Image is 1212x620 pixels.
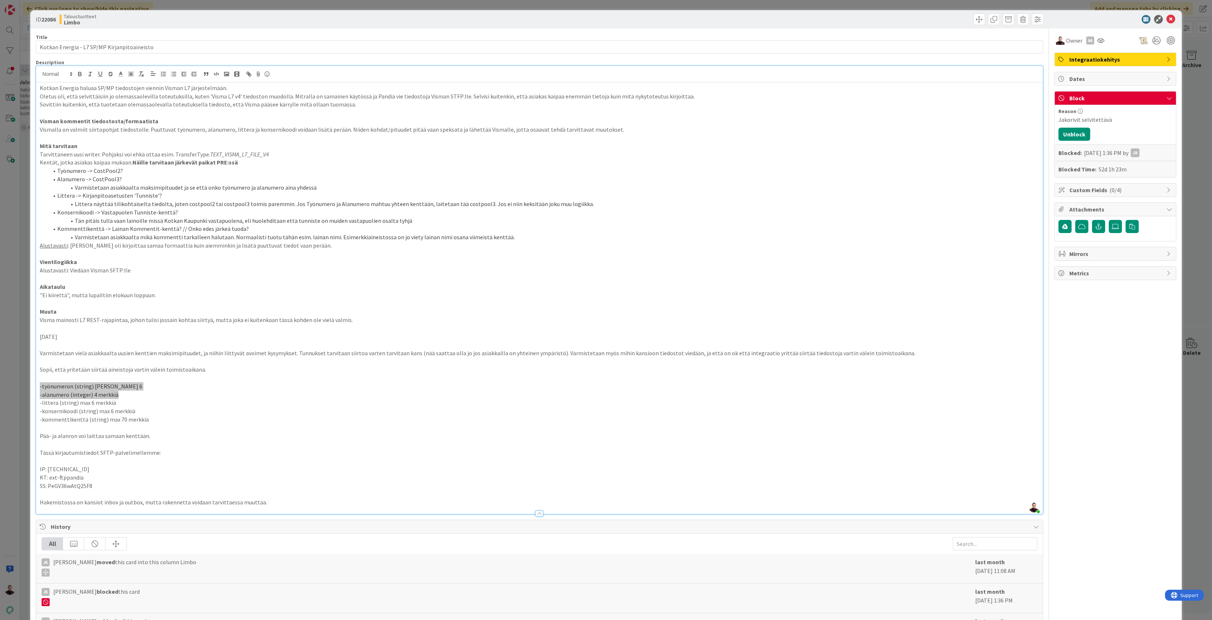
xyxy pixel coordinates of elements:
p: -kommenttikenttä (string) max 70 merkkiä [40,415,1039,424]
span: Tässä kirjautumistiedot SFTP-palvelimellemme: [40,449,161,456]
p: "Ei kiirettä", mutta lupailtiin elokuun loppuun. [40,291,1039,299]
span: Description [36,59,64,66]
li: Alanumero -> CostPool3? [49,175,1039,183]
input: Search... [953,537,1037,550]
strong: Vientilogiikka [40,258,77,266]
p: Sovittiin kuitenkin, että tuotetaan olemassaolevalla toteutuksella tiedosto, että Visma pääsee kä... [40,100,1039,109]
p: Kentät, jotka asiakas kaipaa mukaan. [40,158,1039,167]
input: type card name here... [36,40,1043,54]
p: Oletus oli, että selvittäisiin jo olemassaolevilla toteutuksilla, kuten 'Visma L7 v4' tiedoston m... [40,92,1039,101]
p: Varmistetaan vielä asiakkaalta uusien kenttien maksimipituudet, ja niihin liittyvät avoimet kysym... [40,349,1039,357]
label: Title [36,34,47,40]
li: Työnumero -> CostPool2? [49,167,1039,175]
p: -littera (string) max 6 merkkiä [40,399,1039,407]
span: IP: [TECHNICAL_ID] [40,465,89,473]
strong: Mitä tarvitaan [40,142,77,150]
u: Alustavasti [40,242,68,249]
b: Limbo [64,19,96,25]
span: Support [15,1,33,10]
div: All [42,538,63,550]
li: Varmistetaan asiakkaalta maksimipituudet ja se että onko työnumero ja alanumero aina yhdessä [49,183,1039,192]
span: Block [1069,94,1163,102]
span: Metrics [1069,269,1163,278]
span: Attachments [1069,205,1163,214]
div: Jakorivit selvitettävä [1058,115,1172,124]
p: Pää- ja alanron voi laittaa samaan kenttään. [40,432,1039,440]
p: -konsernikoodi (string) max 6 merkkiä [40,407,1039,415]
b: 22086 [41,16,56,23]
b: blocked [97,588,118,595]
li: Varmistetaan asiakkaalta mikä kommentti tarkalleen halutaan. Normaalisti tuotu tähän esim. lainan... [49,233,1039,241]
strong: Muuta [40,308,57,315]
li: Littera näyttää tilikohtaiselta tiedolta, joten costpool2 tai costpool3 toimis paremmin. Jos Työn... [49,200,1039,208]
p: [DATE] [40,333,1039,341]
li: Konsernikoodi -> Vastapuolen Tunniste-kenttä? [49,208,1039,217]
p: Tarvittaneen uusi writer. Pohjaksi voi ehkä ottaa esim. TransferType. [40,150,1039,159]
b: moved [97,558,115,566]
span: ( 0/4 ) [1109,186,1122,194]
div: [DATE] 1:36 PM [975,587,1037,609]
div: JK [42,588,50,596]
span: Reason [1058,109,1076,114]
p: Alustavasti: Viedään Visman SFTP:lle [40,266,1039,275]
p: : [PERSON_NAME] oli kirjoittaa samaa formaattia kuin aiemminkin ja lisätä puuttuvat tiedot vaan p... [40,241,1039,250]
span: KT: ext-ftppandia [40,474,84,481]
div: JK [42,558,50,566]
div: [DATE] 1:36 PM by [1084,148,1139,157]
p: Visma mainosti L7 REST-rajapintaa, johon tulisi jossain kohtaa siirtyä, mutta joka ei kuitenkaan ... [40,316,1039,324]
span: Hakemistossa on kansiot inbox ja outbox, mutta rakennetta voidaan tarvittaessa muuttaa. [40,499,267,506]
b: Blocked Time: [1058,165,1096,174]
div: 52d 1h 23m [1099,165,1127,174]
span: [PERSON_NAME] this card into this column Limbo [53,558,196,577]
li: Tän pitäis tulla vaan lainoille missä Kotkan Kaupunki vastapuolena, eli huolehditaan että tunnist... [49,217,1039,225]
span: SS: PeGV36wAtQ25F8 [40,482,92,489]
li: Kommenttikenttä -> Lainan Kommentit-kenttä? // Onko edes järkeä tuoda? [49,225,1039,233]
li: Littera -> Kirjanpitoasetusten 'Tunniste'? [49,191,1039,200]
em: TEXT_VISMA_L7_FILE_V4 [210,151,269,158]
b: last month [975,558,1005,566]
span: ID [36,15,56,24]
img: AA [1056,36,1065,45]
strong: Visman kommentit tiedostosta/formaatista [40,117,158,125]
div: JK [1131,148,1139,157]
span: History [51,522,1030,531]
span: Custom Fields [1069,186,1163,194]
button: Unblock [1058,128,1090,141]
strong: Aikataulu [40,283,65,290]
div: AA [1086,36,1094,44]
b: last month [975,588,1005,595]
p: Vismalla on valmiit siirtopohjat tiedostolle. Puuttuvat työnumero, alanumero, littera ja konserni... [40,125,1039,134]
span: Dates [1069,74,1163,83]
p: Kotkan Energia haluaa SP/MP tiedostojen viennin Visman L7 järjestelmään. [40,84,1039,92]
p: -työnumeron (string) [PERSON_NAME] 6 [40,382,1039,391]
p: Sopii, että yritetään siirtää aineistoja vartin välein toimistoaikana. [40,365,1039,374]
span: Mirrors [1069,249,1163,258]
b: Blocked: [1058,148,1082,157]
span: Integraatiokehitys [1069,55,1163,64]
p: -alanumero (integer) 4 merkkiä [40,391,1039,399]
strong: Näille tarvitaan järkevät paikat PRE:ssä [132,159,238,166]
span: [PERSON_NAME] this card [53,587,140,606]
img: GyOPHTWdLeFzhezoR5WqbUuXKKP5xpSS.jpg [1029,502,1039,512]
span: Taloustuotteet [64,13,96,19]
span: Owner [1066,36,1082,45]
div: [DATE] 11:08 AM [975,558,1037,580]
